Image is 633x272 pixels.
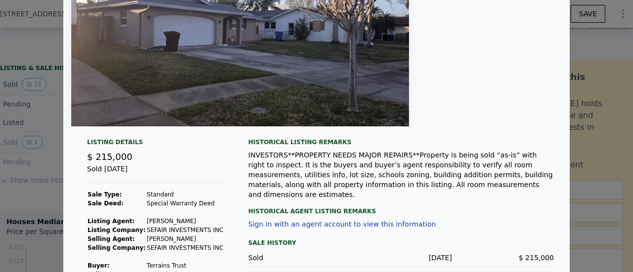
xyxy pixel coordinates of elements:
[88,262,109,269] strong: Buyer :
[88,191,122,198] strong: Sale Type:
[88,235,135,242] strong: Selling Agent:
[88,218,135,225] strong: Listing Agent:
[248,199,554,215] div: Historical Agent Listing Remarks
[248,138,554,146] div: Historical Listing remarks
[146,217,224,226] td: [PERSON_NAME]
[146,234,224,243] td: [PERSON_NAME]
[88,244,146,251] strong: Selling Company:
[248,220,436,228] button: Sign in with an agent account to view this information
[350,253,452,263] div: [DATE]
[146,199,224,208] td: Special Warranty Deed
[88,200,124,207] strong: Sale Deed:
[146,243,224,252] td: SEFAIR INVESTMENTS INC
[88,227,145,233] strong: Listing Company:
[146,261,224,270] td: Terrains Trust
[87,152,133,162] span: $ 215,000
[146,226,224,234] td: SEFAIR INVESTMENTS INC
[248,150,554,199] div: INVESTORS**PROPERTY NEEDS MAJOR REPAIRS**Property is being sold “as-is” with right to inspect. It...
[519,254,554,262] span: $ 215,000
[248,253,350,263] div: Sold
[248,237,554,249] div: Sale History
[87,138,225,150] div: Listing Details
[87,164,225,182] div: Sold [DATE]
[146,190,224,199] td: Standard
